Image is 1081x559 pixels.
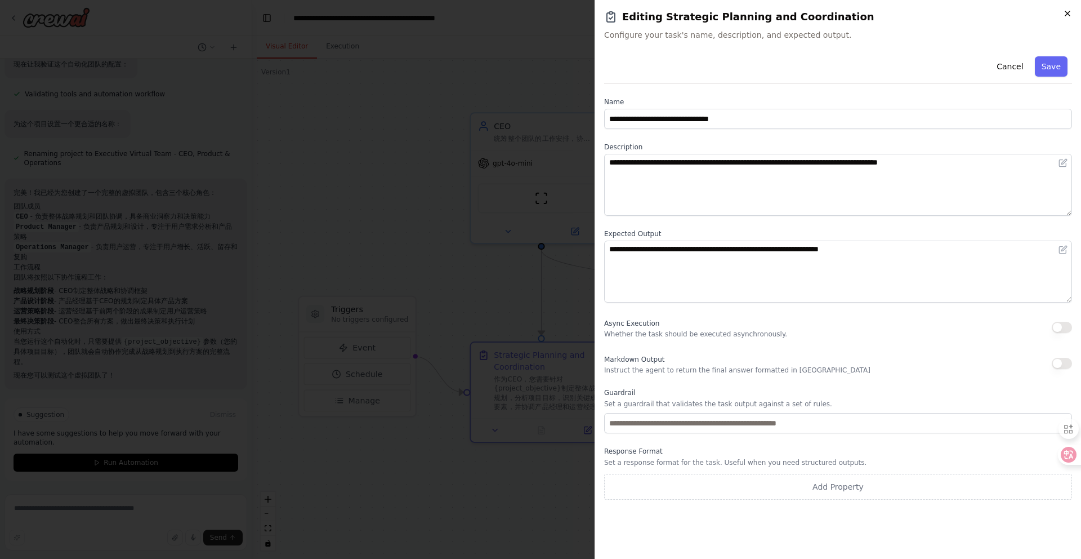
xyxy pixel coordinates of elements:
label: Response Format [604,447,1072,456]
span: Async Execution [604,320,659,327]
label: Expected Output [604,229,1072,238]
label: Name [604,97,1072,107]
button: Add Property [604,474,1072,500]
label: Guardrail [604,388,1072,397]
p: Set a response format for the task. Useful when you need structured outputs. [604,458,1072,467]
label: Description [604,143,1072,152]
button: Open in editor [1056,156,1070,170]
span: Markdown Output [604,356,664,363]
button: Save [1035,56,1067,77]
h2: Editing Strategic Planning and Coordination [604,9,1072,25]
button: Open in editor [1056,243,1070,256]
button: Cancel [990,56,1030,77]
p: Whether the task should be executed asynchronously. [604,330,787,339]
p: Set a guardrail that validates the task output against a set of rules. [604,400,1072,409]
p: Instruct the agent to return the final answer formatted in [GEOGRAPHIC_DATA] [604,366,870,375]
span: Configure your task's name, description, and expected output. [604,29,1072,41]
